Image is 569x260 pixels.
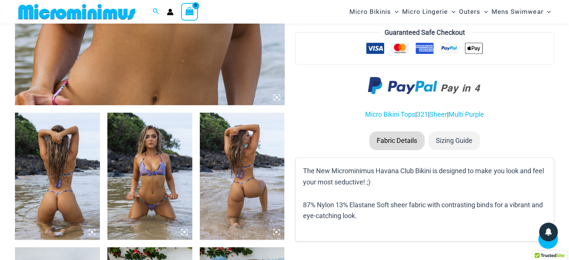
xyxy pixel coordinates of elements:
[153,7,159,16] a: Search icon link
[429,110,447,118] a: Sheer
[459,2,480,21] span: Outers
[15,113,100,240] img: Havana Club Purple Multi 321 Top 451 Bottom
[449,110,464,118] a: Multi
[457,2,490,21] a: OutersMenu ToggleMenu Toggle
[417,110,428,118] a: 321
[490,2,553,21] a: Mens SwimwearMenu ToggleMenu Toggle
[181,3,198,20] a: View Shopping Cart, empty
[107,113,192,240] img: Havana Club Purple Multi 321 Top 451 Bottom
[402,2,448,21] span: Micro Lingerie
[348,2,400,21] a: Micro BikinisMenu ToggleMenu Toggle
[543,2,551,21] span: Menu Toggle
[365,110,415,118] a: Micro Bikini Tops
[303,199,546,221] p: 87% Nylon 13% Elastane Soft sheer fabric with contrasting binds for a vibrant and eye-catching look.
[15,3,138,20] img: MM SHOP LOGO FLAT
[391,2,398,21] span: Menu Toggle
[295,109,554,120] p: | | |
[349,2,391,21] span: Micro Bikinis
[369,131,425,150] li: Fabric Details
[480,2,488,21] span: Menu Toggle
[303,165,546,187] p: The New Microminimus Havana Club Bikini is designed to make you look and feel your most seductive...
[400,2,457,21] a: Micro LingerieMenu ToggleMenu Toggle
[448,2,455,21] span: Menu Toggle
[382,27,468,38] legend: Guaranteed Safe Checkout
[492,2,543,21] span: Mens Swimwear
[200,113,285,240] img: Havana Club Purple Multi 321 Top 451 Bottom
[346,1,554,22] nav: Site Navigation
[465,110,484,118] a: Purple
[428,131,480,150] li: Sizing Guide
[167,9,174,15] a: Account icon link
